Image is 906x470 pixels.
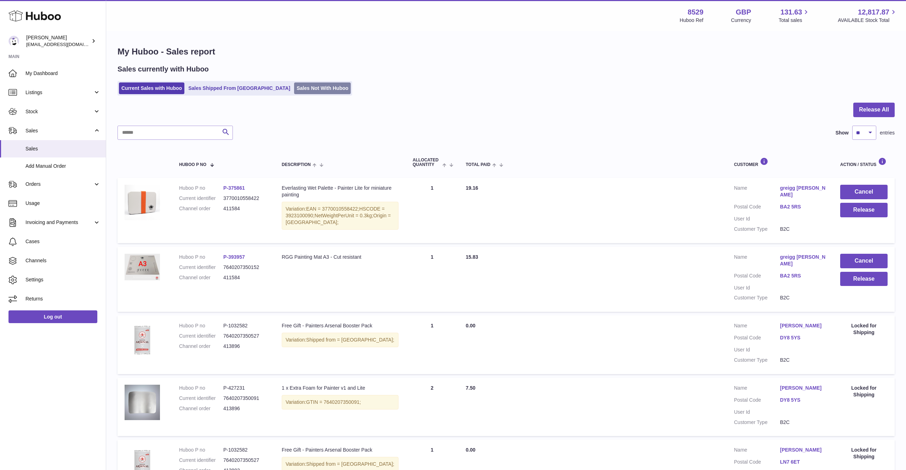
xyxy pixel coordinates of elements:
h2: Sales currently with Huboo [117,64,209,74]
span: Returns [25,296,101,302]
dt: Customer Type [734,226,780,233]
dt: Postal Code [734,334,780,343]
dd: 413896 [223,343,268,350]
dd: 7640207350527 [223,457,268,464]
button: Release [840,203,888,217]
dt: Current identifier [179,457,223,464]
span: Usage [25,200,101,207]
div: 1 x Extra Foam for Painter v1 and Lite [282,385,398,391]
div: Variation: [282,202,398,230]
span: 19.16 [466,185,478,191]
dt: Postal Code [734,459,780,467]
div: Action / Status [840,157,888,167]
span: Add Manual Order [25,163,101,170]
span: Settings [25,276,101,283]
dd: P-427231 [223,385,268,391]
strong: GBP [736,7,751,17]
button: Release All [853,103,895,117]
span: Invoicing and Payments [25,219,93,226]
span: My Dashboard [25,70,101,77]
dt: Postal Code [734,273,780,281]
dt: Postal Code [734,204,780,212]
dt: Huboo P no [179,254,223,260]
img: painting-mat-A3.jpg [125,254,160,280]
dt: Huboo P no [179,322,223,329]
a: 12,817.87 AVAILABLE Stock Total [838,7,898,24]
span: Channels [25,257,101,264]
dd: B2C [780,357,826,363]
div: Variation: [282,395,398,409]
dt: Name [734,185,780,200]
dt: Channel order [179,405,223,412]
span: 0.00 [466,447,475,453]
dd: 413896 [223,405,268,412]
a: [PERSON_NAME] [780,385,826,391]
dd: 3770010558422 [223,195,268,202]
span: 0.00 [466,323,475,328]
span: 131.63 [780,7,802,17]
dt: Customer Type [734,419,780,426]
a: Log out [8,310,97,323]
a: [PERSON_NAME] [780,447,826,453]
div: Customer [734,157,826,167]
div: Free Gift - Painters Arsenal Booster Pack [282,322,398,329]
dt: Huboo P no [179,447,223,453]
button: Cancel [840,254,888,268]
span: Listings [25,89,93,96]
div: Variation: [282,333,398,347]
img: Redgrass-palette-painter-lite-close-scaled.jpg [125,185,160,220]
td: 1 [406,178,459,243]
div: RGG Painting Mat A3 - Cut resistant [282,254,398,260]
button: Release [840,272,888,286]
dd: 7640207350527 [223,333,268,339]
dd: B2C [780,294,826,301]
dt: Name [734,385,780,393]
span: 15.83 [466,254,478,260]
span: Cases [25,238,101,245]
a: Current Sales with Huboo [119,82,184,94]
a: greigg [PERSON_NAME] [780,254,826,267]
div: Everlasting Wet Palette - Painter Lite for miniature painting [282,185,398,198]
span: 12,817.87 [858,7,889,17]
a: BA2 5RS [780,273,826,279]
td: 2 [406,378,459,436]
dt: User Id [734,409,780,415]
span: Stock [25,108,93,115]
span: 7.50 [466,385,475,391]
dt: Channel order [179,343,223,350]
a: P-393957 [223,254,245,260]
span: [EMAIL_ADDRESS][DOMAIN_NAME] [26,41,104,47]
div: Currency [731,17,751,24]
dt: User Id [734,216,780,222]
dt: Huboo P no [179,385,223,391]
dt: Channel order [179,274,223,281]
dt: Channel order [179,205,223,212]
dt: User Id [734,346,780,353]
button: Cancel [840,185,888,199]
dd: P-1032582 [223,322,268,329]
dd: 411584 [223,205,268,212]
td: 1 [406,315,459,374]
span: Shipped from = [GEOGRAPHIC_DATA]; [306,461,394,467]
a: Sales Not With Huboo [294,82,351,94]
dt: Current identifier [179,333,223,339]
span: NetWeightPerUnit = 0.3kg; [315,213,373,218]
a: greigg [PERSON_NAME] [780,185,826,198]
dt: Current identifier [179,395,223,402]
span: Total sales [779,17,810,24]
dd: 7640207350152 [223,264,268,271]
div: Huboo Ref [680,17,704,24]
dd: 7640207350091 [223,395,268,402]
dt: Postal Code [734,397,780,405]
a: DY8 5YS [780,334,826,341]
div: Free Gift - Painters Arsenal Booster Pack [282,447,398,453]
dd: B2C [780,226,826,233]
strong: 8529 [688,7,704,17]
a: LN7 6ET [780,459,826,465]
dt: Customer Type [734,294,780,301]
span: EAN = 3770010558422; [306,206,359,212]
dt: Huboo P no [179,185,223,191]
div: Locked for Shipping [840,447,888,460]
dd: 411584 [223,274,268,281]
dt: User Id [734,285,780,291]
